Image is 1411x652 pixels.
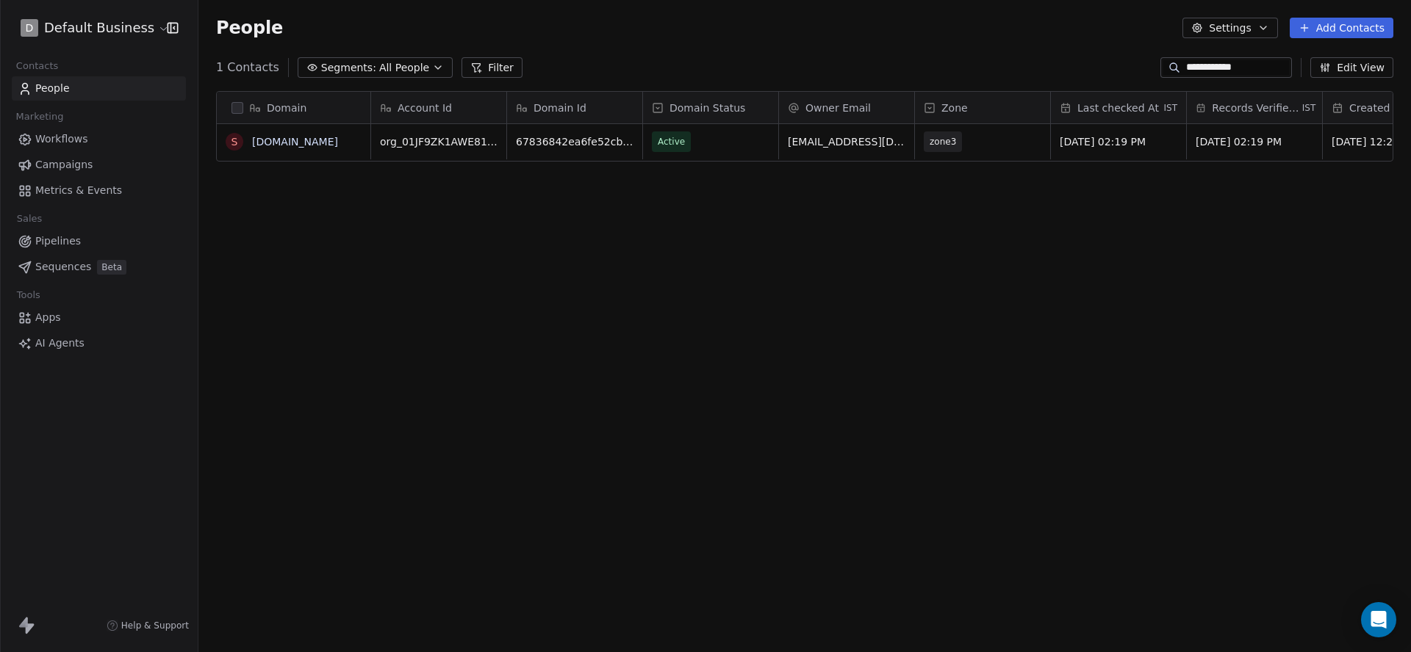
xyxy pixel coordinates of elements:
[321,60,376,76] span: Segments:
[12,331,186,355] a: AI Agents
[217,92,370,123] div: Domain
[12,153,186,177] a: Campaigns
[35,336,85,351] span: AI Agents
[1182,18,1277,38] button: Settings
[1077,101,1159,115] span: Last checked At
[941,101,968,115] span: Zone
[779,92,914,123] div: Owner Email
[380,134,498,149] span: org_01JF9ZK1AWE817Q16GXCS1ASC4
[12,229,186,253] a: Pipelines
[217,124,371,630] div: grid
[1051,92,1186,123] div: Last checked AtIST
[507,92,642,123] div: Domain Id
[915,92,1050,123] div: Zone
[12,178,186,203] a: Metrics & Events
[643,92,778,123] div: Domain Status
[379,60,429,76] span: All People
[216,59,279,76] span: 1 Contacts
[252,136,338,148] a: [DOMAIN_NAME]
[371,92,506,123] div: Account Id
[1290,18,1393,38] button: Add Contacts
[35,233,81,249] span: Pipelines
[10,208,49,230] span: Sales
[44,18,154,37] span: Default Business
[35,310,61,325] span: Apps
[35,183,122,198] span: Metrics & Events
[1196,134,1313,149] span: [DATE] 02:19 PM
[216,17,283,39] span: People
[462,57,523,78] button: Filter
[1060,134,1177,149] span: [DATE] 02:19 PM
[1187,92,1322,123] div: Records Verified AtIST
[658,134,685,149] span: Active
[534,101,586,115] span: Domain Id
[121,620,189,631] span: Help & Support
[10,284,46,306] span: Tools
[12,255,186,279] a: SequencesBeta
[35,259,91,275] span: Sequences
[26,21,34,35] span: D
[1361,602,1396,637] div: Open Intercom Messenger
[97,260,126,275] span: Beta
[1212,101,1299,115] span: Records Verified At
[35,131,88,147] span: Workflows
[1163,102,1177,114] span: IST
[1310,57,1393,78] button: Edit View
[267,101,306,115] span: Domain
[930,134,956,149] span: zone3
[398,101,452,115] span: Account Id
[10,106,70,128] span: Marketing
[1302,102,1316,114] span: IST
[35,157,93,173] span: Campaigns
[12,76,186,101] a: People
[516,134,633,149] span: 67836842ea6fe52cbf9066c1
[12,305,186,330] a: Apps
[18,15,157,40] button: DDefault Business
[12,127,186,151] a: Workflows
[10,55,65,77] span: Contacts
[788,134,905,149] span: [EMAIL_ADDRESS][DOMAIN_NAME]
[805,101,871,115] span: Owner Email
[107,620,189,631] a: Help & Support
[231,134,238,150] div: s
[669,101,745,115] span: Domain Status
[35,81,70,96] span: People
